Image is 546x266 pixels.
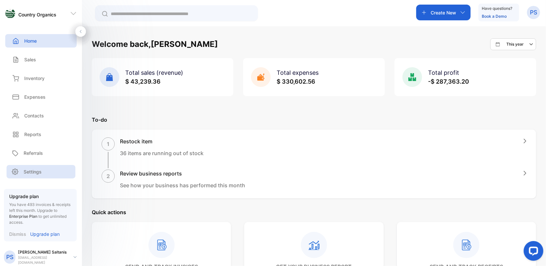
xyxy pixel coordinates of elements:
iframe: LiveChat chat widget [518,238,546,266]
p: Quick actions [92,208,536,216]
p: Country Organics [18,11,56,18]
a: Book a Demo [482,14,507,19]
span: Enterprise Plan [9,214,37,219]
p: Create New [431,9,456,16]
p: Contacts [24,112,44,119]
button: Create New [416,5,471,20]
p: See how your business has performed this month [120,181,245,189]
p: Upgrade plan [30,231,60,237]
p: You have 493 invoices & receipts left this month. [9,202,71,225]
p: Settings [24,168,42,175]
span: Total expenses [277,69,319,76]
p: Dismiss [9,231,26,237]
p: PS [6,253,13,261]
p: Inventory [24,75,45,82]
p: Have questions? [482,5,512,12]
p: Sales [24,56,36,63]
p: [PERSON_NAME] Saltanis [18,249,68,255]
span: Total sales (revenue) [125,69,183,76]
button: This year [490,38,536,50]
p: [EMAIL_ADDRESS][DOMAIN_NAME] [18,255,68,265]
span: $ 43,239.36 [125,78,161,85]
span: Upgrade to to get unlimited access. [9,208,67,225]
button: PS [527,5,540,20]
p: Home [24,37,37,44]
a: Upgrade plan [26,231,60,237]
p: Reports [24,131,41,138]
p: Expenses [24,93,46,100]
p: Referrals [24,150,43,156]
p: 36 items are running out of stock [120,149,204,157]
span: $ 330,602.56 [277,78,315,85]
p: PS [530,8,537,17]
p: This year [506,41,524,47]
img: logo [5,9,15,18]
p: 2 [107,172,110,180]
p: To-do [92,116,536,124]
span: Total profit [428,69,459,76]
span: -$ 287,363.20 [428,78,469,85]
p: Upgrade plan [9,193,71,200]
h1: Restock item [120,137,204,145]
p: 1 [107,140,109,148]
h1: Review business reports [120,170,245,177]
h1: Welcome back, [PERSON_NAME] [92,38,218,50]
